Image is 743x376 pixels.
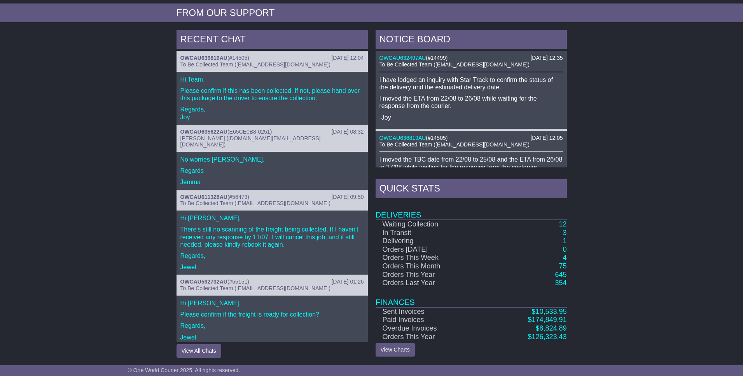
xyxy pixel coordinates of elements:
span: #56473 [229,194,248,200]
span: © One World Courier 2025. All rights reserved. [128,367,240,373]
div: NOTICE BOARD [376,30,567,51]
span: 10,533.95 [535,308,566,315]
a: 645 [555,271,566,279]
p: I moved the TBC date from 22/08 to 25/08 and the ETA from 26/08 to 27/08 while waiting for the re... [379,156,563,171]
td: Orders This Year [376,271,488,279]
div: [DATE] 12:05 [530,135,563,141]
td: In Transit [376,229,488,237]
a: 354 [555,279,566,287]
div: [DATE] 08:32 [331,129,364,135]
img: tab_keywords_by_traffic_grey.svg [79,45,85,51]
div: ( ) [379,135,563,141]
div: ( ) [379,55,563,61]
td: Orders This Month [376,262,488,271]
td: Deliveries [376,200,567,220]
p: -Joy [379,114,563,121]
div: ( ) [180,129,364,135]
span: 8,824.89 [539,324,566,332]
div: [DATE] 01:26 [331,279,364,285]
a: $8,824.89 [535,324,566,332]
p: I moved the ETA from 22/08 to 26/08 while waiting for the response from the courier. [379,95,563,110]
td: Waiting Collection [376,220,488,229]
p: Jemma [180,178,364,186]
a: OWCAU611328AU [180,194,227,200]
div: Domain Overview [31,46,70,51]
a: 12 [559,220,566,228]
td: Paid Invoices [376,316,488,324]
span: To Be Collected Team ([EMAIL_ADDRESS][DOMAIN_NAME]) [379,141,530,148]
div: [DATE] 12:04 [331,55,364,61]
span: #14499 [428,55,446,61]
td: Finances [376,287,567,307]
span: #55151 [229,279,248,285]
span: To Be Collected Team ([EMAIL_ADDRESS][DOMAIN_NAME]) [180,61,330,68]
p: There's still no scanning of the freight being collected. If I haven't received any response by 1... [180,226,364,248]
td: Orders This Week [376,254,488,262]
p: Regards, Joy [180,106,364,120]
a: 0 [563,245,566,253]
div: ( ) [180,279,364,285]
div: Domain: [DOMAIN_NAME] [20,20,86,26]
td: Orders This Year [376,333,488,341]
span: E65CE0B8-0251 [229,129,270,135]
div: ( ) [180,55,364,61]
p: Hi [PERSON_NAME], [180,214,364,222]
div: Quick Stats [376,179,567,200]
p: Hi [PERSON_NAME], [180,299,364,307]
div: [DATE] 09:50 [331,194,364,200]
span: 174,849.91 [531,316,566,324]
td: Overdue Invoices [376,324,488,333]
span: #14505 [229,55,248,61]
span: To Be Collected Team ([EMAIL_ADDRESS][DOMAIN_NAME]) [180,285,330,291]
button: View All Chats [177,344,221,358]
div: Keywords by Traffic [87,46,128,51]
p: No worries [PERSON_NAME], [180,156,364,163]
a: View Charts [376,343,415,357]
span: 126,323.43 [531,333,566,341]
td: Delivering [376,237,488,245]
span: To Be Collected Team ([EMAIL_ADDRESS][DOMAIN_NAME]) [180,200,330,206]
p: Hi Team, [180,76,364,83]
a: OWCAU592732AU [180,279,227,285]
td: Orders Last Year [376,279,488,287]
p: I have lodged an inquiry with Star Track to confirm the status of the delivery and the estimated ... [379,76,563,91]
a: OWCAU632497AU [379,55,426,61]
span: To Be Collected Team ([EMAIL_ADDRESS][DOMAIN_NAME]) [379,61,530,68]
img: logo_orange.svg [12,12,19,19]
td: Sent Invoices [376,307,488,316]
a: OWCAU635622AU [180,129,227,135]
div: FROM OUR SUPPORT [177,7,567,19]
a: $126,323.43 [528,333,566,341]
a: 1 [563,237,566,245]
p: Regards, [180,252,364,259]
div: v 4.0.25 [22,12,38,19]
div: [DATE] 12:35 [530,55,563,61]
td: Orders [DATE] [376,245,488,254]
span: #14505 [428,135,446,141]
div: ( ) [180,194,364,200]
div: RECENT CHAT [177,30,368,51]
a: OWCAU636819AU [379,135,426,141]
p: Jewel [180,263,364,271]
p: Please confirm if the freight is ready for collection? [180,311,364,318]
a: $174,849.91 [528,316,566,324]
a: 4 [563,254,566,261]
p: Jewel [180,334,364,341]
a: OWCAU636819AU [180,55,227,61]
span: [PERSON_NAME] ([DOMAIN_NAME][EMAIL_ADDRESS][DOMAIN_NAME]) [180,135,321,148]
p: Regards, [180,322,364,329]
p: Regards [180,167,364,174]
img: tab_domain_overview_orange.svg [23,45,29,51]
a: 3 [563,229,566,237]
p: Please confirm if this has been collected. If not, please hand over this package to the driver to... [180,87,364,102]
a: $10,533.95 [531,308,566,315]
a: 75 [559,262,566,270]
img: website_grey.svg [12,20,19,26]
